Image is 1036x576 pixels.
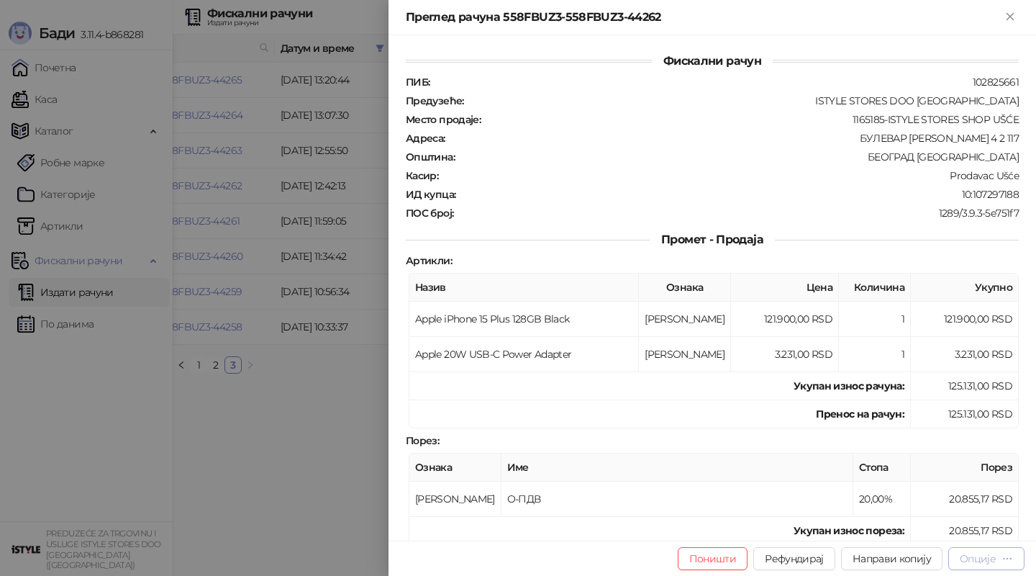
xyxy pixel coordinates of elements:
[406,132,445,145] strong: Адреса :
[731,337,839,372] td: 3.231,00 RSD
[456,150,1020,163] div: БЕОГРАД [GEOGRAPHIC_DATA]
[911,337,1019,372] td: 3.231,00 RSD
[911,517,1019,545] td: 20.855,17 RSD
[841,547,942,570] button: Направи копију
[753,547,835,570] button: Рефундирај
[406,434,439,447] strong: Порез :
[948,547,1024,570] button: Опције
[431,76,1020,89] div: 102825661
[853,454,911,482] th: Стопа
[639,302,731,337] td: [PERSON_NAME]
[447,132,1020,145] div: БУЛЕВАР [PERSON_NAME] 4 2 117
[911,454,1019,482] th: Порез
[639,337,731,372] td: [PERSON_NAME]
[650,233,775,246] span: Промет - Продаја
[839,302,911,337] td: 1
[960,552,996,565] div: Опције
[911,302,1019,337] td: 121.900,00 RSD
[678,547,748,570] button: Поништи
[731,274,839,302] th: Цена
[501,454,853,482] th: Име
[839,274,911,302] th: Количина
[406,207,453,220] strong: ПОС број :
[409,337,639,372] td: Apple 20W USB-C Power Adapter
[409,454,501,482] th: Ознака
[465,94,1020,107] div: ISTYLE STORES DOO [GEOGRAPHIC_DATA]
[853,482,911,517] td: 20,00%
[911,482,1019,517] td: 20.855,17 RSD
[406,94,464,107] strong: Предузеће :
[816,408,904,420] strong: Пренос на рачун :
[501,482,853,517] td: О-ПДВ
[731,302,839,337] td: 121.900,00 RSD
[455,207,1020,220] div: 1289/3.9.3-5e751f7
[911,274,1019,302] th: Укупно
[406,254,452,267] strong: Артикли :
[409,274,639,302] th: Назив
[794,524,904,537] strong: Укупан износ пореза:
[406,113,481,126] strong: Место продаје :
[652,54,773,68] span: Фискални рачун
[1001,9,1019,26] button: Close
[409,302,639,337] td: Apple iPhone 15 Plus 128GB Black
[911,372,1019,400] td: 125.131,00 RSD
[911,400,1019,428] td: 125.131,00 RSD
[457,188,1020,201] div: 10:107297188
[440,169,1020,182] div: Prodavac Ušće
[406,9,1001,26] div: Преглед рачуна 558FBUZ3-558FBUZ3-44262
[406,169,438,182] strong: Касир :
[794,379,904,392] strong: Укупан износ рачуна :
[839,337,911,372] td: 1
[639,274,731,302] th: Ознака
[482,113,1020,126] div: 1165185-ISTYLE STORES SHOP UŠĆE
[406,150,455,163] strong: Општина :
[409,482,501,517] td: [PERSON_NAME]
[406,188,455,201] strong: ИД купца :
[406,76,430,89] strong: ПИБ :
[853,552,931,565] span: Направи копију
